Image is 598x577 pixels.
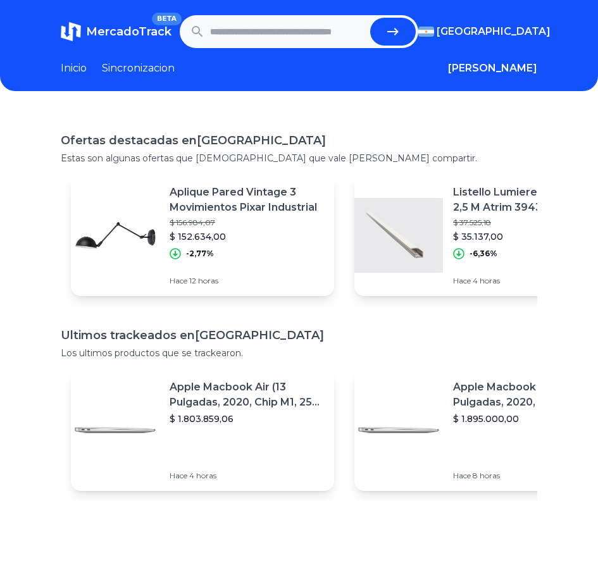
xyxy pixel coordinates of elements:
img: Featured image [71,191,159,280]
p: $ 156.984,07 [170,218,324,228]
a: MercadoTrackBETA [61,22,171,42]
span: BETA [152,13,182,25]
a: Featured imageAplique Pared Vintage 3 Movimientos Pixar Industrial$ 156.984,07$ 152.634,00-2,77%H... [71,175,334,296]
p: -6,36% [470,249,497,259]
p: Estas son algunas ofertas que [DEMOGRAPHIC_DATA] que vale [PERSON_NAME] compartir. [61,152,537,164]
span: [GEOGRAPHIC_DATA] [437,24,551,39]
button: [GEOGRAPHIC_DATA] [418,24,537,39]
img: Featured image [354,191,443,280]
img: Argentina [418,27,435,37]
p: $ 152.634,00 [170,230,324,243]
button: [PERSON_NAME] [448,61,537,76]
p: Los ultimos productos que se trackearon. [61,347,537,359]
span: MercadoTrack [86,25,171,39]
img: Featured image [71,386,159,475]
p: $ 1.803.859,06 [170,413,324,425]
p: -2,77% [186,249,214,259]
h1: Ultimos trackeados en [GEOGRAPHIC_DATA] [61,326,537,344]
a: Inicio [61,61,87,76]
img: Featured image [354,386,443,475]
p: Hace 12 horas [170,276,324,286]
p: Apple Macbook Air (13 Pulgadas, 2020, Chip M1, 256 Gb De Ssd, 8 Gb De Ram) - Plata [170,380,324,410]
p: Aplique Pared Vintage 3 Movimientos Pixar Industrial [170,185,324,215]
p: Hace 4 horas [170,471,324,481]
a: Featured imageApple Macbook Air (13 Pulgadas, 2020, Chip M1, 256 Gb De Ssd, 8 Gb De Ram) - Plata$... [71,369,334,491]
img: MercadoTrack [61,22,81,42]
h1: Ofertas destacadas en [GEOGRAPHIC_DATA] [61,132,537,149]
a: Sincronizacion [102,61,175,76]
